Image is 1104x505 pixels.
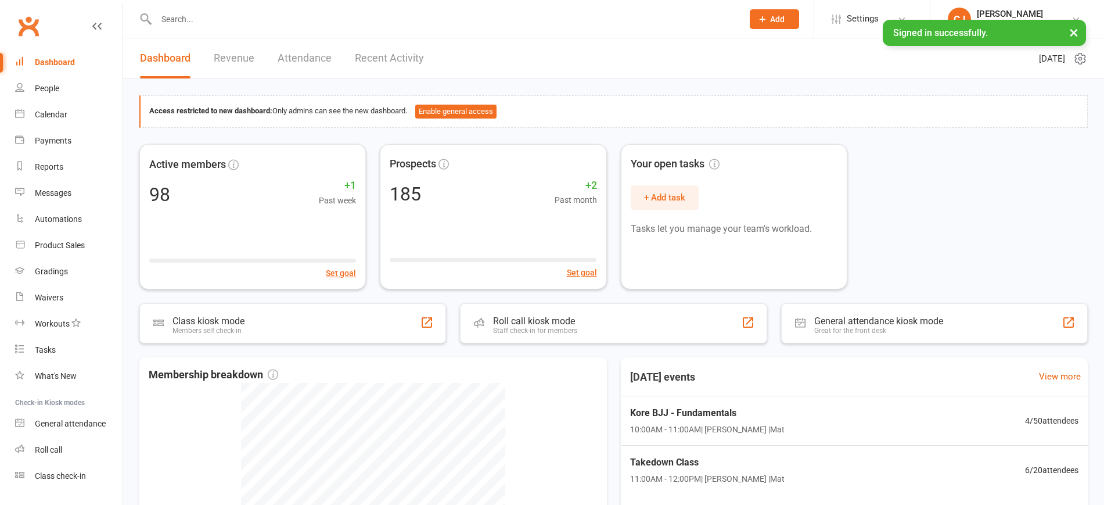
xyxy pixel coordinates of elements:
[35,136,71,145] div: Payments
[14,12,43,41] a: Clubworx
[15,437,123,463] a: Roll call
[35,84,59,93] div: People
[390,156,436,173] span: Prospects
[35,110,67,119] div: Calendar
[15,180,123,206] a: Messages
[15,49,123,76] a: Dashboard
[35,214,82,224] div: Automations
[326,266,356,279] button: Set goal
[35,162,63,171] div: Reports
[948,8,971,31] div: CJ
[814,316,943,327] div: General attendance kiosk mode
[35,188,71,198] div: Messages
[15,154,123,180] a: Reports
[630,455,785,470] span: Takedown Class
[1039,52,1065,66] span: [DATE]
[415,105,497,119] button: Enable general access
[555,194,597,206] span: Past month
[390,185,421,203] div: 185
[15,206,123,232] a: Automations
[140,38,190,78] a: Dashboard
[977,9,1047,19] div: [PERSON_NAME]
[35,58,75,67] div: Dashboard
[149,367,278,384] span: Membership breakdown
[567,266,597,279] button: Set goal
[630,406,785,421] span: Kore BJJ - Fundamentals
[630,472,785,485] span: 11:00AM - 12:00PM | [PERSON_NAME] | Mat
[15,232,123,259] a: Product Sales
[1025,414,1078,427] span: 4 / 50 attendees
[35,471,86,481] div: Class check-in
[621,367,704,388] h3: [DATE] events
[631,185,699,210] button: + Add task
[770,15,785,24] span: Add
[893,27,988,38] span: Signed in successfully.
[35,293,63,302] div: Waivers
[555,177,597,194] span: +2
[214,38,254,78] a: Revenue
[493,316,577,327] div: Roll call kiosk mode
[750,9,799,29] button: Add
[1063,20,1084,45] button: ×
[35,419,106,428] div: General attendance
[355,38,424,78] a: Recent Activity
[15,363,123,389] a: What's New
[15,285,123,311] a: Waivers
[15,128,123,154] a: Payments
[15,102,123,128] a: Calendar
[35,319,70,328] div: Workouts
[15,76,123,102] a: People
[847,6,879,32] span: Settings
[172,327,244,335] div: Members self check-in
[149,185,170,203] div: 98
[35,345,56,354] div: Tasks
[153,11,735,27] input: Search...
[15,311,123,337] a: Workouts
[35,241,85,250] div: Product Sales
[15,259,123,285] a: Gradings
[35,445,62,454] div: Roll call
[35,267,68,276] div: Gradings
[15,411,123,437] a: General attendance kiosk mode
[631,156,720,173] span: Your open tasks
[15,463,123,489] a: Class kiosk mode
[172,316,244,327] div: Class kiosk mode
[631,221,837,237] p: Tasks let you manage your team's workload.
[149,105,1078,119] div: Only admins can see the new dashboard.
[149,106,272,115] strong: Access restricted to new dashboard:
[493,327,577,335] div: Staff check-in for members
[319,194,356,206] span: Past week
[319,177,356,194] span: +1
[630,423,785,436] span: 10:00AM - 11:00AM | [PERSON_NAME] | Mat
[278,38,332,78] a: Attendance
[1039,370,1081,384] a: View more
[35,371,77,381] div: What's New
[15,337,123,363] a: Tasks
[149,156,226,173] span: Active members
[814,327,943,335] div: Great for the front desk
[1025,464,1078,477] span: 6 / 20 attendees
[977,19,1047,30] div: The PIT [US_STATE]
